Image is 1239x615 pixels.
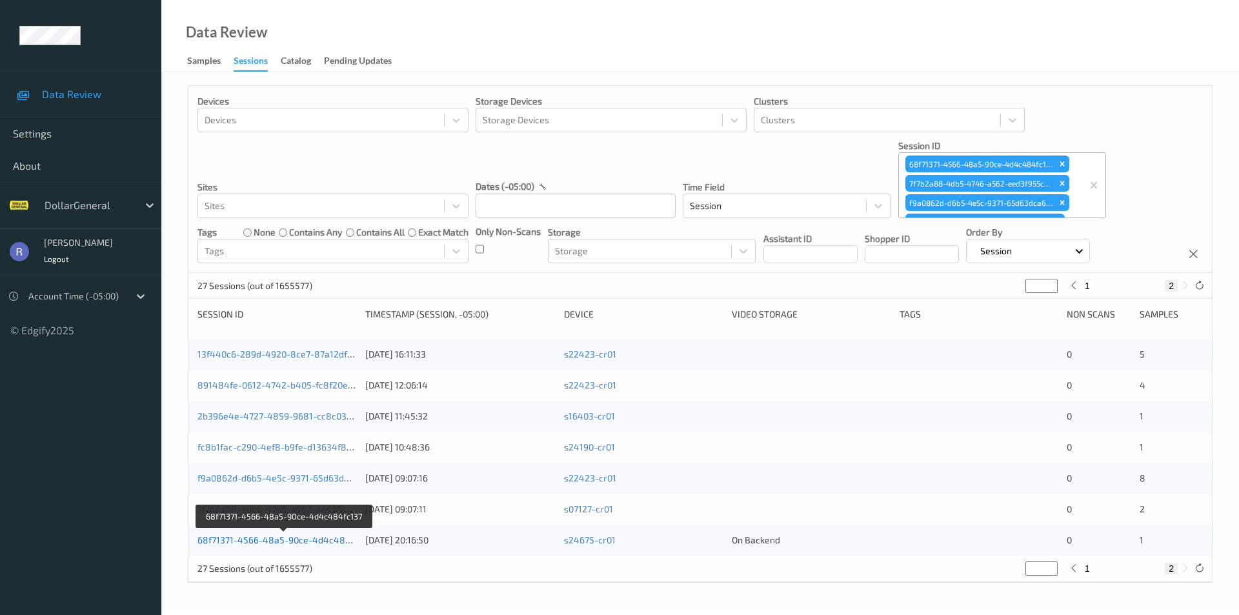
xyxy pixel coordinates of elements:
a: s24675-cr01 [564,534,616,545]
div: fc8b1fac-c290-4ef8-b9fe-d13634f87f61 [905,214,1051,230]
p: Devices [197,95,468,108]
p: Session [976,245,1016,257]
a: s24190-cr01 [564,441,615,452]
p: Storage Devices [476,95,747,108]
div: 7f7b2a88-4db5-4746-a562-eed3f955cec1 [905,175,1055,192]
p: Sites [197,181,468,194]
p: Assistant ID [763,232,858,245]
span: 0 [1067,534,1072,545]
div: Tags [900,308,1058,321]
p: Tags [197,226,217,239]
div: [DATE] 09:07:11 [365,503,556,516]
div: Pending Updates [324,54,392,70]
div: Remove 68f71371-4566-48a5-90ce-4d4c484fc137 [1055,156,1069,172]
label: contains any [289,226,342,239]
span: 4 [1140,379,1145,390]
div: Timestamp (Session, -05:00) [365,308,556,321]
a: Samples [187,52,234,70]
button: 1 [1081,563,1094,574]
p: Shopper ID [865,232,959,245]
div: Catalog [281,54,311,70]
div: [DATE] 11:45:32 [365,410,556,423]
span: 1 [1140,534,1143,545]
div: Samples [187,54,221,70]
a: Sessions [234,52,281,72]
p: Only Non-Scans [476,225,541,238]
span: 2 [1140,503,1145,514]
p: 27 Sessions (out of 1655577) [197,562,312,575]
span: 8 [1140,472,1145,483]
span: 1 [1140,441,1143,452]
button: 1 [1081,280,1094,292]
div: [DATE] 12:06:14 [365,379,556,392]
div: [DATE] 09:07:16 [365,472,556,485]
a: f9a0862d-d6b5-4e5c-9371-65d63dca6aba [197,472,374,483]
span: 0 [1067,379,1072,390]
a: s07127-cr01 [564,503,613,514]
span: 0 [1067,472,1072,483]
div: Non Scans [1067,308,1130,321]
div: On Backend [732,534,891,547]
a: 891484fe-0612-4742-b405-fc8f20e1bd48 [197,379,374,390]
a: 13f440c6-289d-4920-8ce7-87a12df87c5d [197,348,372,359]
span: 0 [1067,441,1072,452]
div: Remove f9a0862d-d6b5-4e5c-9371-65d63dca6aba [1055,194,1069,211]
p: Storage [548,226,756,239]
p: 27 Sessions (out of 1655577) [197,279,312,292]
label: exact match [418,226,468,239]
label: none [254,226,276,239]
div: Remove fc8b1fac-c290-4ef8-b9fe-d13634f87f61 [1051,214,1065,230]
a: s22423-cr01 [564,472,616,483]
button: 2 [1165,280,1178,292]
label: contains all [356,226,405,239]
span: 0 [1067,410,1072,421]
a: s22423-cr01 [564,379,616,390]
div: [DATE] 16:11:33 [365,348,556,361]
a: s16403-cr01 [564,410,615,421]
a: Catalog [281,52,324,70]
div: Session ID [197,308,356,321]
div: [DATE] 20:16:50 [365,534,556,547]
p: Time Field [683,181,891,194]
span: 0 [1067,348,1072,359]
a: Pending Updates [324,52,405,70]
span: 0 [1067,503,1072,514]
p: dates (-05:00) [476,180,534,193]
button: 2 [1165,563,1178,574]
div: Video Storage [732,308,891,321]
a: 7f7b2a88-4db5-4746-a562-eed3f955cec1 [197,503,373,514]
p: Order By [966,226,1090,239]
div: Device [564,308,723,321]
span: 5 [1140,348,1145,359]
div: Remove 7f7b2a88-4db5-4746-a562-eed3f955cec1 [1055,175,1069,192]
div: f9a0862d-d6b5-4e5c-9371-65d63dca6aba [905,194,1055,211]
div: 68f71371-4566-48a5-90ce-4d4c484fc137 [905,156,1055,172]
div: [DATE] 10:48:36 [365,441,556,454]
a: 2b396e4e-4727-4859-9681-cc8c0365fb9c [197,410,375,421]
a: fc8b1fac-c290-4ef8-b9fe-d13634f87f61 [197,441,363,452]
a: 68f71371-4566-48a5-90ce-4d4c484fc137 [197,534,372,545]
p: Session ID [898,139,1106,152]
a: s22423-cr01 [564,348,616,359]
span: 1 [1140,410,1143,421]
div: Sessions [234,54,268,72]
div: Samples [1140,308,1203,321]
div: Data Review [186,26,267,39]
p: Clusters [754,95,1025,108]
